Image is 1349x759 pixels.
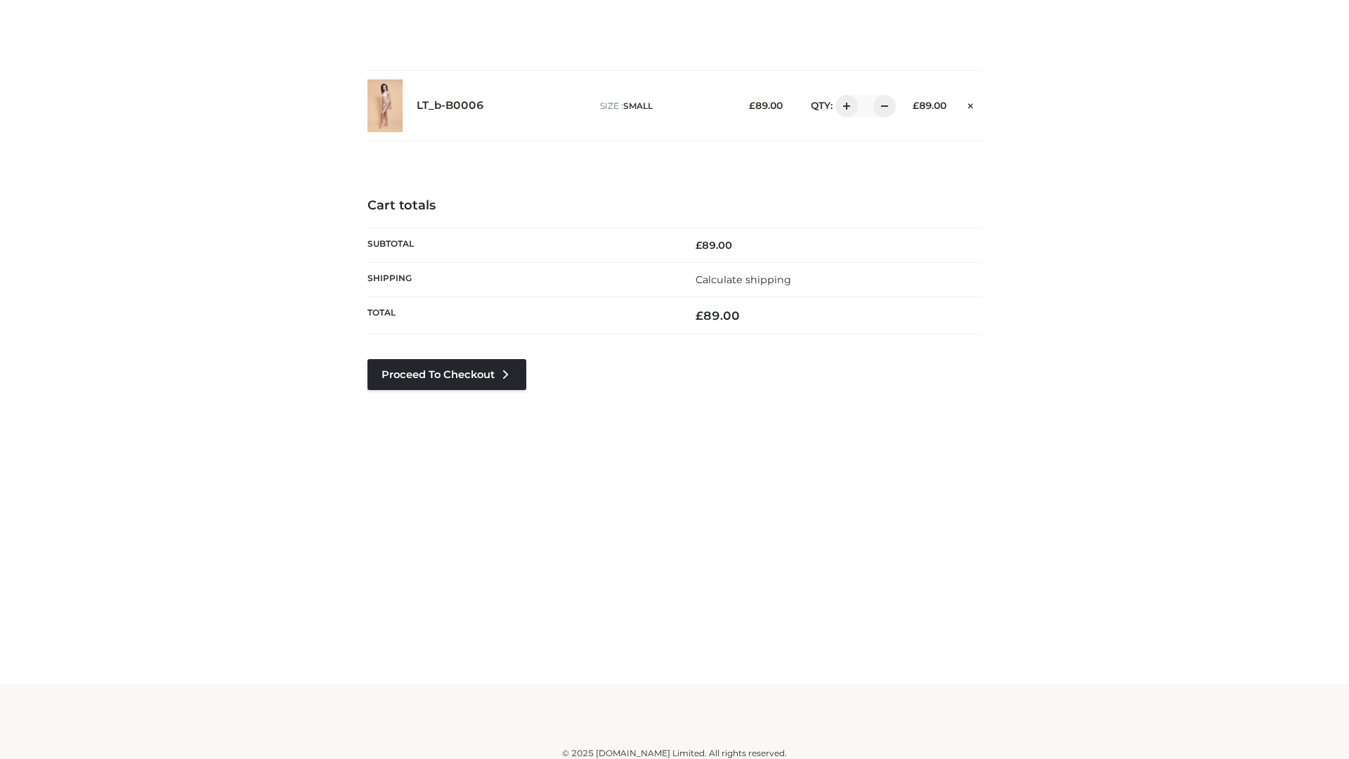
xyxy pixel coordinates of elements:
bdi: 89.00 [696,309,740,323]
th: Total [367,297,674,335]
span: SMALL [623,100,653,111]
span: £ [749,100,755,111]
a: Remove this item [960,95,982,113]
h4: Cart totals [367,198,982,214]
th: Shipping [367,262,674,297]
bdi: 89.00 [913,100,946,111]
span: £ [913,100,919,111]
span: £ [696,309,703,323]
div: QTY: [797,95,891,117]
span: £ [696,239,702,252]
th: Subtotal [367,228,674,262]
bdi: 89.00 [696,239,732,252]
p: size : [600,100,727,112]
a: Calculate shipping [696,273,791,286]
bdi: 89.00 [749,100,783,111]
a: LT_b-B0006 [417,99,484,112]
a: Proceed to Checkout [367,359,526,390]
